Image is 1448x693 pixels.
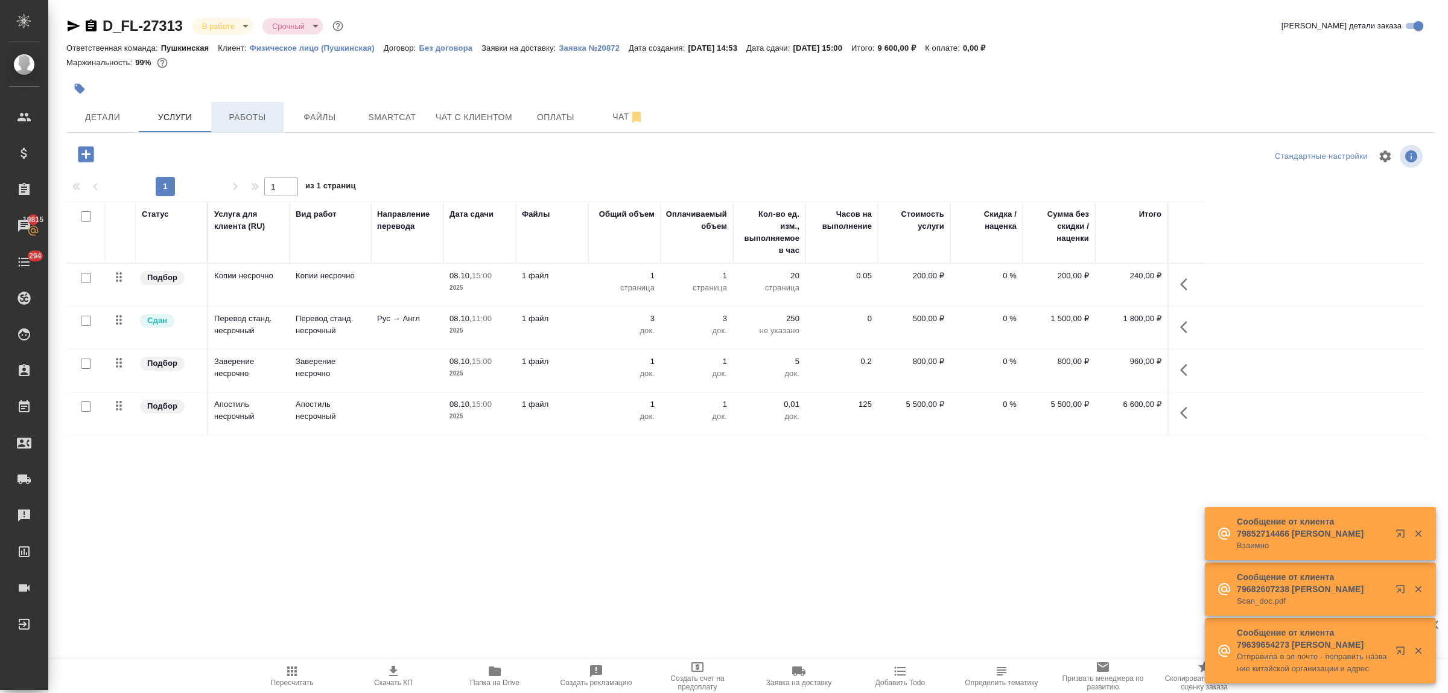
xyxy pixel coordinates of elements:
[884,313,944,325] p: 500,00 ₽
[214,313,284,337] p: Перевод станд. несрочный
[956,270,1017,282] p: 0 %
[1237,651,1388,675] p: Отправила в эл почте - поправить название китайской организации и адрес
[559,43,629,53] p: Заявка №20872
[667,398,727,410] p: 1
[218,43,249,53] p: Клиент:
[69,142,103,167] button: Добавить услугу
[103,18,183,34] a: D_FL-27313
[884,398,944,410] p: 5 500,00 ₽
[1101,398,1161,410] p: 6 600,00 ₽
[419,42,481,53] a: Без договора
[884,270,944,282] p: 200,00 ₽
[1101,270,1161,282] p: 240,00 ₽
[805,350,878,392] td: 0.2
[449,282,510,294] p: 2025
[147,357,177,369] p: Подбор
[472,314,492,323] p: 11:00
[667,270,727,282] p: 1
[559,42,629,54] button: Заявка №20872
[594,410,655,423] p: док.
[629,43,688,53] p: Дата создания:
[522,313,582,325] p: 1 файл
[667,282,727,294] p: страница
[449,357,472,366] p: 08.10,
[1388,522,1417,551] button: Открыть в новой вкладке
[66,19,81,33] button: Скопировать ссылку для ЯМессенджера
[811,208,872,232] div: Часов на выполнение
[419,43,481,53] p: Без договора
[449,368,510,380] p: 2025
[296,313,365,337] p: Перевод станд. несрочный
[296,208,337,220] div: Вид работ
[250,43,384,53] p: Физическое лицо (Пушкинская)
[1029,313,1089,325] p: 1 500,00 ₽
[147,400,177,412] p: Подбор
[963,43,995,53] p: 0,00 ₽
[1101,313,1161,325] p: 1 800,00 ₽
[1029,398,1089,410] p: 5 500,00 ₽
[739,356,799,368] p: 5
[594,270,655,282] p: 1
[218,110,276,125] span: Работы
[805,264,878,306] td: 0.05
[739,398,799,410] p: 0,01
[135,58,154,67] p: 99%
[594,313,655,325] p: 3
[1371,142,1400,171] span: Настроить таблицу
[805,307,878,349] td: 0
[925,43,963,53] p: К оплате:
[739,325,799,337] p: не указано
[296,398,365,423] p: Апостиль несрочный
[594,368,655,380] p: док.
[956,208,1017,232] div: Скидка / наценка
[1237,540,1388,552] p: Взаимно
[1029,356,1089,368] p: 800,00 ₽
[161,43,218,53] p: Пушкинская
[739,410,799,423] p: док.
[851,43,877,53] p: Итого:
[667,313,727,325] p: 3
[66,58,135,67] p: Маржинальность:
[214,356,284,380] p: Заверение несрочно
[472,400,492,409] p: 15:00
[268,21,308,31] button: Срочный
[449,325,510,337] p: 2025
[739,270,799,282] p: 20
[1237,627,1388,651] p: Сообщение от клиента 79639654273 [PERSON_NAME]
[594,398,655,410] p: 1
[154,55,170,71] button: 60.10 RUB;
[1139,208,1161,220] div: Итого
[594,282,655,294] p: страница
[214,398,284,423] p: Апостиль несрочный
[1101,356,1161,368] p: 960,00 ₽
[1388,639,1417,668] button: Открыть в новой вкладке
[739,313,799,325] p: 250
[472,271,492,280] p: 15:00
[449,271,472,280] p: 08.10,
[739,208,799,257] div: Кол-во ед. изм., выполняемое в час
[956,356,1017,368] p: 0 %
[1029,270,1089,282] p: 200,00 ₽
[599,109,657,124] span: Чат
[296,356,365,380] p: Заверение несрочно
[198,21,238,31] button: В работе
[667,410,727,423] p: док.
[449,314,472,323] p: 08.10,
[1237,595,1388,607] p: Scan_doc.pdf
[363,110,421,125] span: Smartcat
[666,208,727,232] div: Оплачиваемый объем
[377,208,437,232] div: Направление перевода
[305,179,356,196] span: из 1 страниц
[147,272,177,284] p: Подбор
[262,18,323,34] div: В работе
[522,398,582,410] p: 1 файл
[192,18,253,34] div: В работе
[594,325,655,337] p: док.
[522,270,582,282] p: 1 файл
[1272,147,1371,166] div: split button
[384,43,419,53] p: Договор:
[330,18,346,34] button: Доп статусы указывают на важность/срочность заказа
[1388,577,1417,606] button: Открыть в новой вкладке
[1281,20,1402,32] span: [PERSON_NAME] детали заказа
[214,270,284,282] p: Копии несрочно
